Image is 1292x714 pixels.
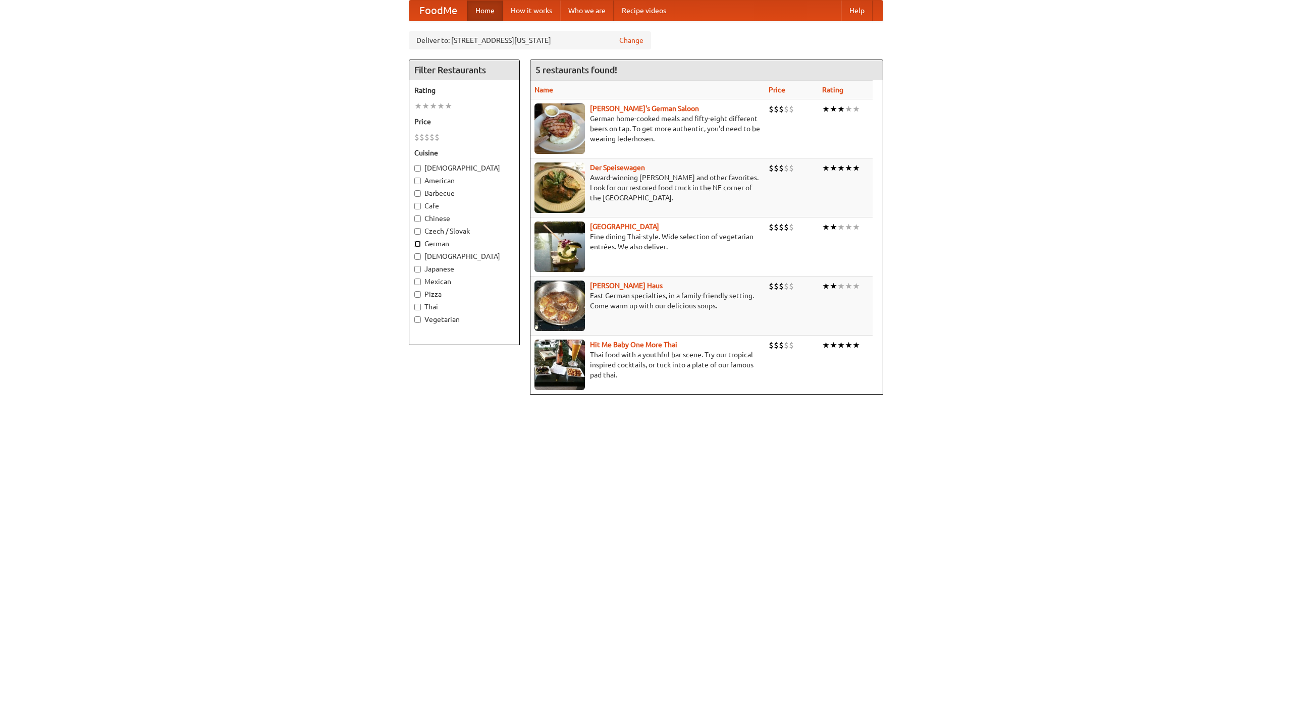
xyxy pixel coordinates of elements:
li: $ [774,340,779,351]
li: $ [779,103,784,115]
li: $ [789,222,794,233]
a: Home [467,1,503,21]
li: ★ [830,222,837,233]
li: ★ [845,162,852,174]
a: [PERSON_NAME] Haus [590,282,663,290]
img: satay.jpg [534,222,585,272]
input: Vegetarian [414,316,421,323]
input: American [414,178,421,184]
li: $ [784,340,789,351]
input: German [414,241,421,247]
li: $ [789,103,794,115]
img: esthers.jpg [534,103,585,154]
label: [DEMOGRAPHIC_DATA] [414,251,514,261]
label: Mexican [414,277,514,287]
li: ★ [845,340,852,351]
li: $ [789,340,794,351]
label: Barbecue [414,188,514,198]
li: $ [784,222,789,233]
a: Hit Me Baby One More Thai [590,341,677,349]
a: Price [769,86,785,94]
li: ★ [837,340,845,351]
img: kohlhaus.jpg [534,281,585,331]
li: $ [779,162,784,174]
li: ★ [822,162,830,174]
a: Change [619,35,643,45]
li: ★ [429,100,437,112]
li: ★ [852,340,860,351]
li: $ [774,281,779,292]
a: [GEOGRAPHIC_DATA] [590,223,659,231]
label: Pizza [414,289,514,299]
li: $ [774,222,779,233]
li: ★ [852,103,860,115]
a: Rating [822,86,843,94]
li: $ [784,281,789,292]
input: Czech / Slovak [414,228,421,235]
label: Vegetarian [414,314,514,324]
a: Name [534,86,553,94]
li: ★ [852,162,860,174]
li: $ [769,340,774,351]
li: ★ [445,100,452,112]
li: $ [774,162,779,174]
li: $ [419,132,424,143]
li: ★ [830,103,837,115]
ng-pluralize: 5 restaurants found! [535,65,617,75]
li: $ [769,162,774,174]
a: Who we are [560,1,614,21]
li: $ [774,103,779,115]
li: $ [779,222,784,233]
input: [DEMOGRAPHIC_DATA] [414,253,421,260]
li: ★ [822,340,830,351]
label: [DEMOGRAPHIC_DATA] [414,163,514,173]
label: Cafe [414,201,514,211]
p: Fine dining Thai-style. Wide selection of vegetarian entrées. We also deliver. [534,232,761,252]
li: ★ [837,162,845,174]
h5: Cuisine [414,148,514,158]
h4: Filter Restaurants [409,60,519,80]
a: Recipe videos [614,1,674,21]
li: $ [414,132,419,143]
input: [DEMOGRAPHIC_DATA] [414,165,421,172]
li: $ [435,132,440,143]
li: $ [789,281,794,292]
li: ★ [837,222,845,233]
li: $ [779,281,784,292]
a: [PERSON_NAME]'s German Saloon [590,104,699,113]
img: speisewagen.jpg [534,162,585,213]
li: ★ [414,100,422,112]
li: ★ [437,100,445,112]
li: ★ [852,222,860,233]
li: ★ [822,222,830,233]
li: ★ [845,281,852,292]
img: babythai.jpg [534,340,585,390]
input: Chinese [414,215,421,222]
a: Help [841,1,873,21]
label: Czech / Slovak [414,226,514,236]
li: ★ [845,103,852,115]
li: $ [769,222,774,233]
li: ★ [837,281,845,292]
li: ★ [822,103,830,115]
li: $ [789,162,794,174]
li: ★ [822,281,830,292]
label: Thai [414,302,514,312]
p: Award-winning [PERSON_NAME] and other favorites. Look for our restored food truck in the NE corne... [534,173,761,203]
p: Thai food with a youthful bar scene. Try our tropical inspired cocktails, or tuck into a plate of... [534,350,761,380]
h5: Price [414,117,514,127]
li: ★ [422,100,429,112]
input: Thai [414,304,421,310]
label: Chinese [414,213,514,224]
a: FoodMe [409,1,467,21]
div: Deliver to: [STREET_ADDRESS][US_STATE] [409,31,651,49]
b: Der Speisewagen [590,163,645,172]
input: Barbecue [414,190,421,197]
li: ★ [830,340,837,351]
input: Cafe [414,203,421,209]
li: $ [424,132,429,143]
input: Pizza [414,291,421,298]
a: How it works [503,1,560,21]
